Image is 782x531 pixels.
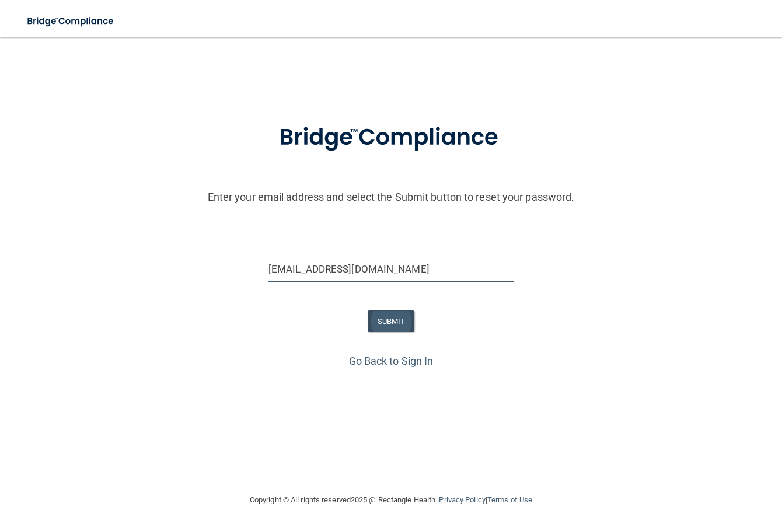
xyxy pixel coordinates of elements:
[349,355,434,367] a: Go Back to Sign In
[268,256,514,282] input: Email
[439,495,485,504] a: Privacy Policy
[368,310,415,332] button: SUBMIT
[178,481,604,519] div: Copyright © All rights reserved 2025 @ Rectangle Health | |
[255,107,527,168] img: bridge_compliance_login_screen.278c3ca4.svg
[487,495,532,504] a: Terms of Use
[18,9,125,33] img: bridge_compliance_login_screen.278c3ca4.svg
